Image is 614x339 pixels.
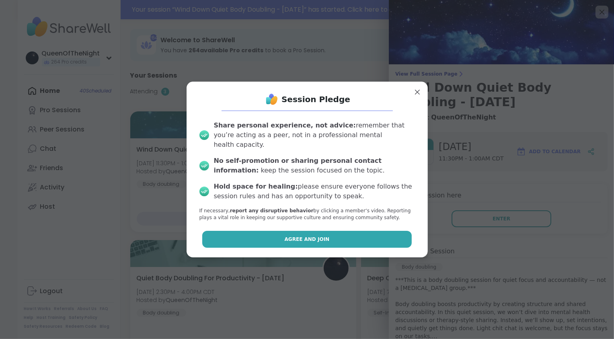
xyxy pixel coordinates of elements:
[214,183,298,190] b: Hold space for healing:
[199,208,415,221] p: If necessary, by clicking a member‘s video. Reporting plays a vital role in keeping our supportiv...
[285,236,330,243] span: Agree and Join
[281,94,350,105] h1: Session Pledge
[202,231,412,248] button: Agree and Join
[264,91,280,107] img: ShareWell Logo
[214,182,415,201] div: please ensure everyone follows the session rules and has an opportunity to speak.
[230,208,314,214] b: report any disruptive behavior
[214,121,415,150] div: remember that you’re acting as a peer, not in a professional mental health capacity.
[214,121,356,129] b: Share personal experience, not advice:
[214,157,382,174] b: No self-promotion or sharing personal contact information:
[214,156,415,175] div: keep the session focused on the topic.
